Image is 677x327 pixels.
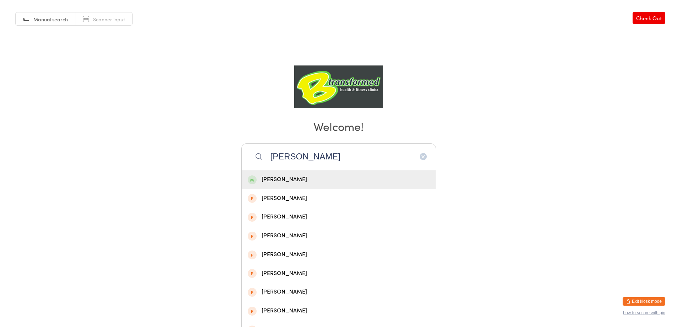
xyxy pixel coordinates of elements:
[248,175,430,184] div: [PERSON_NAME]
[248,287,430,297] div: [PERSON_NAME]
[623,310,665,315] button: how to secure with pin
[248,269,430,278] div: [PERSON_NAME]
[248,231,430,241] div: [PERSON_NAME]
[248,250,430,259] div: [PERSON_NAME]
[294,65,383,108] img: B Transformed Gym
[623,297,665,306] button: Exit kiosk mode
[7,118,670,134] h2: Welcome!
[93,16,125,23] span: Scanner input
[248,306,430,316] div: [PERSON_NAME]
[248,194,430,203] div: [PERSON_NAME]
[248,212,430,222] div: [PERSON_NAME]
[633,12,665,24] a: Check Out
[241,143,436,170] input: Search
[33,16,68,23] span: Manual search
